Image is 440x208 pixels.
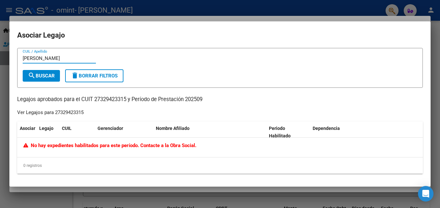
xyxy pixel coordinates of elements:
[17,96,423,104] p: Legajos aprobados para el CUIT 27329423315 y Período de Prestación 202509
[17,109,84,116] div: Ver Legajos para 27329423315
[269,126,291,138] span: Periodo Habilitado
[62,126,72,131] span: CUIL
[28,73,55,79] span: Buscar
[17,29,423,41] h2: Asociar Legajo
[17,121,37,143] datatable-header-cell: Asociar
[310,121,423,143] datatable-header-cell: Dependencia
[156,126,190,131] span: Nombre Afiliado
[59,121,95,143] datatable-header-cell: CUIL
[39,126,53,131] span: Legajo
[71,73,118,79] span: Borrar Filtros
[153,121,266,143] datatable-header-cell: Nombre Afiliado
[313,126,340,131] span: Dependencia
[98,126,123,131] span: Gerenciador
[17,157,423,174] div: 0 registros
[95,121,153,143] datatable-header-cell: Gerenciador
[37,121,59,143] datatable-header-cell: Legajo
[266,121,310,143] datatable-header-cell: Periodo Habilitado
[65,69,123,82] button: Borrar Filtros
[23,143,196,148] span: No hay expedientes habilitados para este período. Contacte a la Obra Social.
[20,126,35,131] span: Asociar
[28,72,36,79] mat-icon: search
[418,186,434,202] div: Open Intercom Messenger
[23,70,60,82] button: Buscar
[71,72,79,79] mat-icon: delete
